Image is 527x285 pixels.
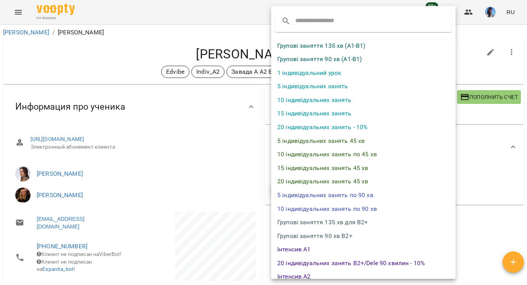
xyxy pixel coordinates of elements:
[271,66,456,80] li: 1 індивідуальний урок
[271,188,456,202] li: 5 індивідуальних занять по 90 хв
[271,134,456,148] li: 5 індивідуальних занять 45 хв
[271,270,456,283] li: Інтенсив А2
[271,107,456,120] li: 15 індивідуальних занять
[271,39,456,53] li: Групові заняття 135 хв (А1-В1)
[271,120,456,134] li: 20 індивідуальних занять - 10%
[271,147,456,161] li: 10 індивідуальних занять по 45 хв
[271,93,456,107] li: 10 індивідуальних занять
[271,52,456,66] li: Групові заняття 90 хв (А1-В1)
[271,243,456,256] li: Інтенсив А1
[271,229,456,243] li: Групові заняття 90 хв В2+
[271,215,456,229] li: Групові заняття 135 хв для В2+
[271,161,456,175] li: 15 індивідуальних занять 45 хв
[271,79,456,93] li: 5 індивідуальних занять
[271,175,456,188] li: 20 індивідуальних занять 45 хв
[271,256,456,270] li: 20 індивідуальних занять В2+/Dele 90 хвилин - 10%
[271,202,456,216] li: 10 індивідуальних занять по 90 хв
